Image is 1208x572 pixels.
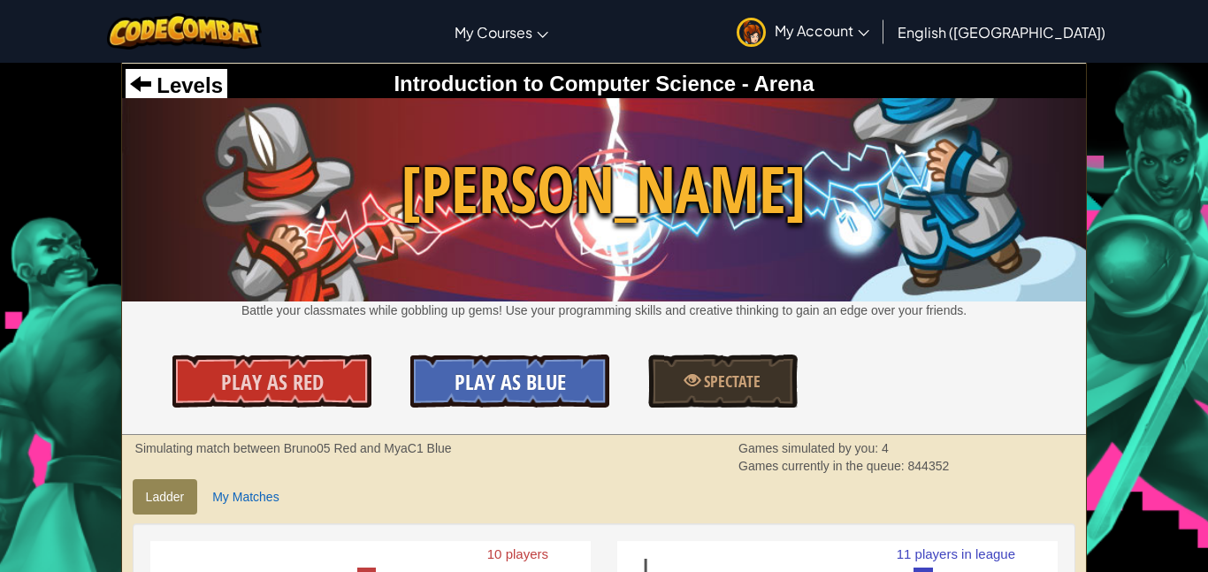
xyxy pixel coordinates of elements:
a: My Matches [199,479,292,515]
span: Games simulated by you: [738,441,882,455]
img: Wakka Maul [122,98,1087,301]
span: Games currently in the queue: [738,459,907,473]
span: English ([GEOGRAPHIC_DATA]) [898,23,1105,42]
img: CodeCombat logo [107,13,262,50]
img: avatar [737,18,766,47]
span: My Account [775,21,869,40]
span: Levels [151,73,223,97]
p: Battle your classmates while gobbling up gems! Use your programming skills and creative thinking ... [122,301,1087,319]
text: 10 players [486,546,547,561]
span: 4 [882,441,889,455]
a: My Account [728,4,878,59]
a: Ladder [133,479,198,515]
strong: Simulating match between Bruno05 Red and MyaC1 Blue [135,441,452,455]
a: English ([GEOGRAPHIC_DATA]) [889,8,1114,56]
span: 844352 [908,459,950,473]
span: Play As Red [221,368,324,396]
span: Play As Blue [455,368,566,396]
span: Introduction to Computer Science [394,72,736,95]
a: Levels [130,73,223,97]
span: My Courses [455,23,532,42]
a: Spectate [648,355,797,408]
span: - Arena [736,72,814,95]
a: My Courses [446,8,557,56]
text: 11 players in league [897,546,1015,561]
span: Spectate [700,370,761,393]
span: [PERSON_NAME] [122,144,1087,235]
